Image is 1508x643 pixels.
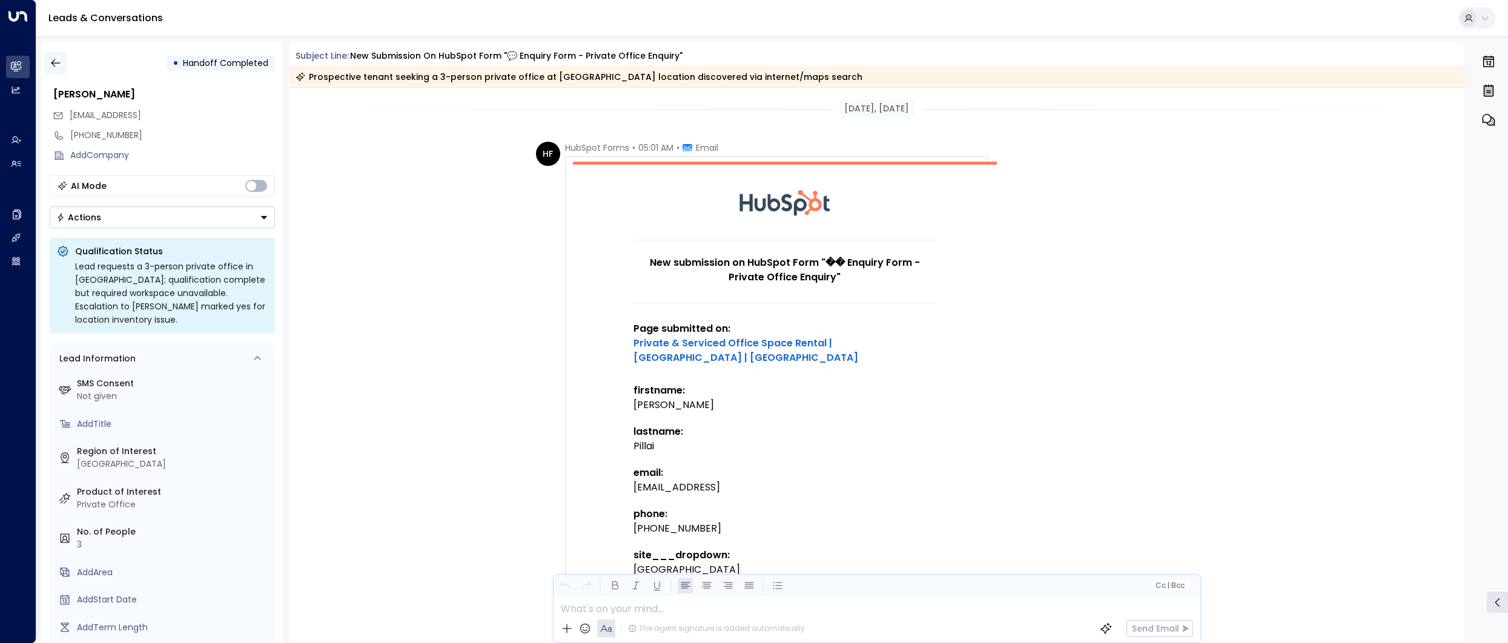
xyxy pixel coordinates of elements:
div: Button group with a nested menu [50,206,275,228]
strong: phone: [633,507,667,521]
div: [EMAIL_ADDRESS] [633,480,936,495]
span: • [632,142,635,154]
p: Qualification Status [75,245,268,257]
div: Lead requests a 3-person private office in [GEOGRAPHIC_DATA]; qualification complete but required... [75,260,268,326]
div: HF [536,142,560,166]
div: The agent signature is added automatically [628,623,805,634]
div: Private Office [77,498,270,511]
div: Prospective tenant seeking a 3-person private office at [GEOGRAPHIC_DATA] location discovered via... [296,71,862,83]
div: [PHONE_NUMBER] [70,129,275,142]
label: No. of People [77,526,270,538]
div: [GEOGRAPHIC_DATA] [77,458,270,470]
div: AI Mode [71,180,107,192]
strong: site___dropdown: [633,548,730,562]
span: [EMAIL_ADDRESS] [70,109,141,121]
div: [PERSON_NAME] [633,398,936,412]
strong: email: [633,466,663,480]
div: AddCompany [70,149,275,162]
span: Cc Bcc [1155,581,1184,590]
div: Not given [77,390,270,403]
div: AddTitle [77,418,270,430]
div: 3 [77,538,270,551]
a: Leads & Conversations [48,11,163,25]
div: [DATE], [DATE] [839,100,914,117]
label: SMS Consent [77,377,270,390]
div: [GEOGRAPHIC_DATA] [633,562,936,577]
button: Actions [50,206,275,228]
div: • [173,52,179,74]
span: Email [696,142,718,154]
span: HubSpot Forms [565,142,629,154]
span: Handoff Completed [183,57,268,69]
strong: firstname: [633,383,685,397]
div: AddArea [77,566,270,579]
button: Cc|Bcc [1150,580,1189,592]
label: Region of Interest [77,445,270,458]
div: Lead Information [55,352,136,365]
a: Private & Serviced Office Space Rental | [GEOGRAPHIC_DATA] | [GEOGRAPHIC_DATA] [633,336,936,365]
div: [PERSON_NAME] [53,87,275,102]
label: Product of Interest [77,486,270,498]
div: New submission on HubSpot Form "💬 Enquiry Form - Private Office Enquiry" [350,50,683,62]
img: HubSpot [739,165,830,240]
div: AddStart Date [77,593,270,606]
span: 05:01 AM [638,142,673,154]
h1: New submission on HubSpot Form "�� Enquiry Form - Private Office Enquiry" [633,256,936,285]
span: • [676,142,680,154]
strong: lastname: [633,424,683,438]
strong: Page submitted on: [633,321,936,364]
button: Undo [557,578,572,593]
div: AddTerm Length [77,621,270,634]
span: Subject Line: [296,50,349,62]
div: [PHONE_NUMBER] [633,521,936,536]
button: Redo [578,578,594,593]
span: | [1167,581,1169,590]
span: anil.pillai@thinkbio.ai [70,109,141,122]
div: Pillai [633,439,936,453]
div: Actions [56,212,101,223]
